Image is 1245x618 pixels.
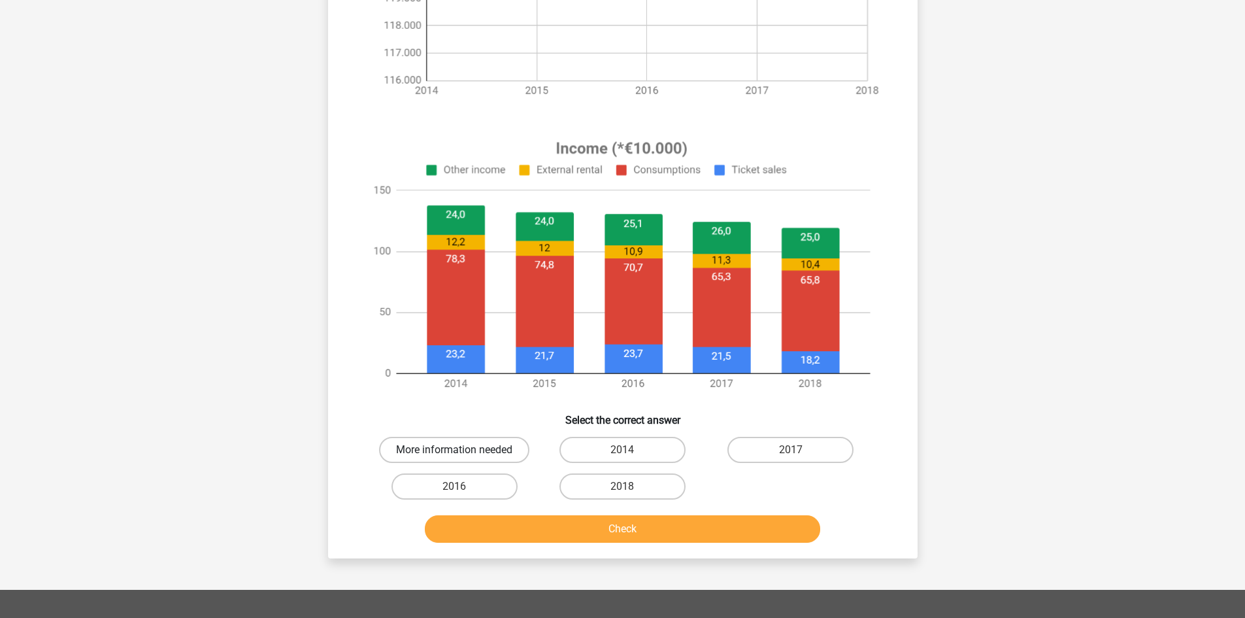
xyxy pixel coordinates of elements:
h6: Select the correct answer [349,403,897,426]
label: 2014 [559,437,686,463]
label: More information needed [379,437,529,463]
button: Check [425,515,820,543]
label: 2018 [559,473,686,500]
label: 2017 [727,437,854,463]
label: 2016 [391,473,518,500]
